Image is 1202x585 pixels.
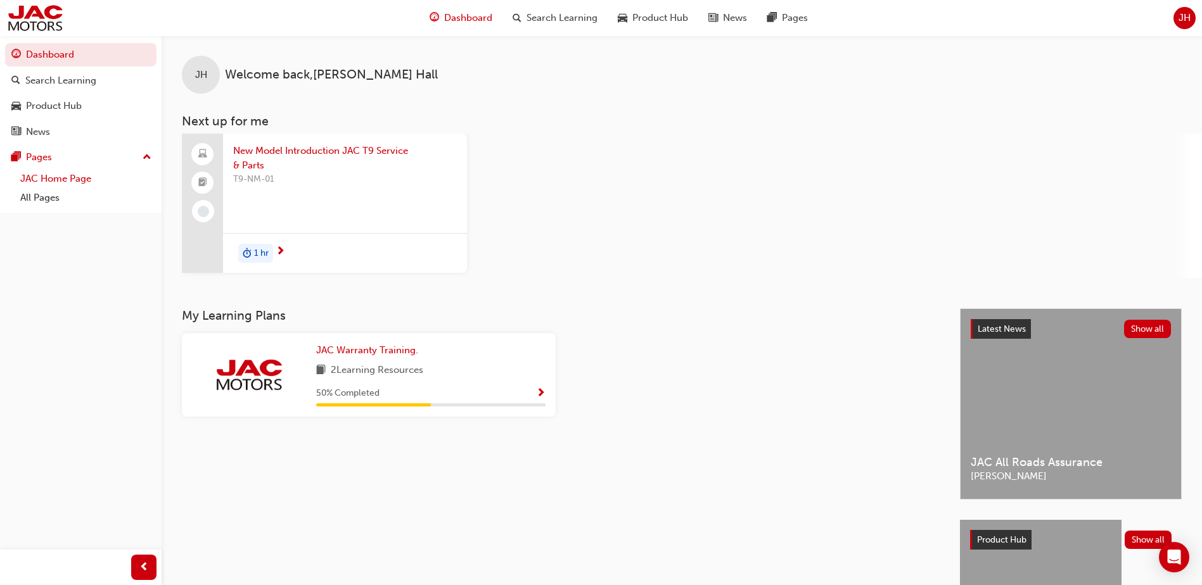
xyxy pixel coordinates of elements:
[139,560,149,576] span: prev-icon
[723,11,747,25] span: News
[5,94,157,118] a: Product Hub
[198,146,207,163] span: laptop-icon
[5,43,157,66] a: Dashboard
[26,150,52,165] div: Pages
[513,10,521,26] span: search-icon
[182,134,467,273] a: New Model Introduction JAC T9 Service & PartsT9-NM-01duration-icon1 hr
[233,172,457,187] span: T9-NM-01
[419,5,502,31] a: guage-iconDashboard
[978,324,1026,334] span: Latest News
[971,469,1171,484] span: [PERSON_NAME]
[162,114,1202,129] h3: Next up for me
[11,49,21,61] span: guage-icon
[527,11,598,25] span: Search Learning
[254,246,269,261] span: 1 hr
[26,99,82,113] div: Product Hub
[971,319,1171,339] a: Latest NewsShow all
[971,455,1171,470] span: JAC All Roads Assurance
[5,146,157,169] button: Pages
[536,386,546,401] button: Show Progress
[11,127,21,138] span: news-icon
[767,10,777,26] span: pages-icon
[214,358,284,392] img: jac-portal
[618,10,627,26] span: car-icon
[1124,320,1172,338] button: Show all
[5,120,157,144] a: News
[1125,531,1172,549] button: Show all
[26,125,50,139] div: News
[316,343,423,358] a: JAC Warranty Training.
[276,246,285,258] span: next-icon
[5,69,157,92] a: Search Learning
[233,144,457,172] span: New Model Introduction JAC T9 Service & Parts
[243,245,252,261] span: duration-icon
[782,11,808,25] span: Pages
[143,149,151,166] span: up-icon
[25,73,96,88] div: Search Learning
[195,68,207,82] span: JH
[5,41,157,146] button: DashboardSearch LearningProduct HubNews
[6,4,64,32] img: jac-portal
[444,11,492,25] span: Dashboard
[430,10,439,26] span: guage-icon
[977,534,1026,545] span: Product Hub
[198,206,209,217] span: learningRecordVerb_NONE-icon
[316,363,326,379] span: book-icon
[182,308,940,323] h3: My Learning Plans
[698,5,757,31] a: news-iconNews
[331,363,423,379] span: 2 Learning Resources
[1159,542,1189,572] div: Open Intercom Messenger
[1173,7,1196,29] button: JH
[960,308,1182,500] a: Latest NewsShow allJAC All Roads Assurance[PERSON_NAME]
[316,386,380,401] span: 50 % Completed
[15,169,157,189] a: JAC Home Page
[225,68,438,82] span: Welcome back , [PERSON_NAME] Hall
[198,175,207,191] span: booktick-icon
[502,5,608,31] a: search-iconSearch Learning
[316,344,418,356] span: JAC Warranty Training.
[970,530,1172,550] a: Product HubShow all
[536,388,546,399] span: Show Progress
[15,188,157,208] a: All Pages
[11,101,21,112] span: car-icon
[757,5,818,31] a: pages-iconPages
[632,11,688,25] span: Product Hub
[11,152,21,163] span: pages-icon
[608,5,698,31] a: car-iconProduct Hub
[11,75,20,87] span: search-icon
[1179,11,1191,25] span: JH
[708,10,718,26] span: news-icon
